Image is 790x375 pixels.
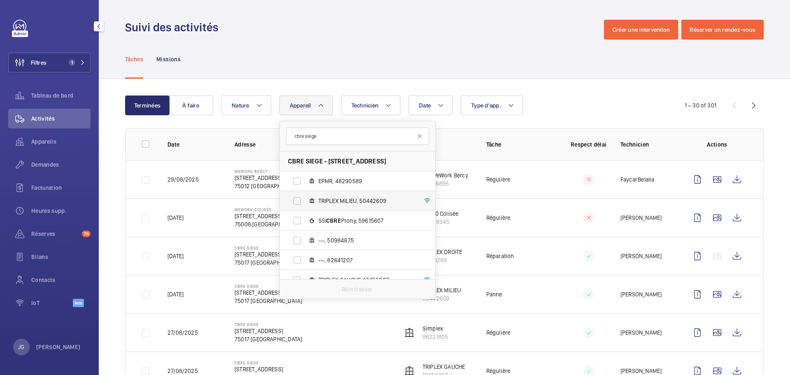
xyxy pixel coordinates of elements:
[167,290,184,298] p: [DATE]
[235,220,304,228] p: 75008 [GEOGRAPHIC_DATA]
[286,128,429,145] input: Chercher par appareil ou adresse
[31,161,91,169] span: Demandes
[235,284,302,289] p: CBRE SIEGE
[221,95,271,115] button: Nature
[404,328,414,338] img: elevator.svg
[235,140,389,149] p: Adresse
[423,171,468,179] p: SSI WeWork Bercy
[688,140,747,149] p: Actions
[486,367,511,375] p: Régulière
[486,214,511,222] p: Régulière
[31,114,91,123] span: Activités
[125,55,143,63] p: Tâches
[423,324,448,333] p: Simplex
[167,328,198,337] p: 27/08/2025
[167,367,198,375] p: 27/08/2025
[486,328,511,337] p: Régulière
[235,335,302,343] p: 75017 [GEOGRAPHIC_DATA]
[31,184,91,192] span: Facturation
[570,140,607,149] p: Respect délai
[604,20,678,40] button: Créer une intervention
[620,175,655,184] p: Faycal Belalia
[318,197,414,205] span: TRIPLEX MILIEU, 50442609
[169,95,213,115] button: À faire
[31,253,91,261] span: Bilans
[423,248,462,256] p: TRIPLEX DROITE
[156,55,181,63] p: Missions
[18,343,24,351] p: JG
[341,95,401,115] button: Technicien
[620,290,662,298] p: [PERSON_NAME]
[235,365,302,373] p: [STREET_ADDRESS]
[235,259,302,267] p: 75017 [GEOGRAPHIC_DATA]
[36,343,81,351] p: [PERSON_NAME]
[423,210,459,218] p: SSI 40 Colisée
[167,175,199,184] p: 29/08/2025
[235,182,302,190] p: 75012 [GEOGRAPHIC_DATA]
[235,250,302,259] p: [STREET_ADDRESS]
[318,217,414,225] span: SSI Prony, 59615607
[235,174,302,182] p: [STREET_ADDRESS]
[235,169,302,174] p: WeWork Bercy
[620,367,662,375] p: [PERSON_NAME]
[31,299,73,307] span: IoT
[31,137,91,146] span: Appareils
[318,276,414,284] span: TRIPLEX GAUCHE, 13455067
[167,252,184,260] p: [DATE]
[486,290,502,298] p: Panne
[235,245,302,250] p: CBRE SIEGE
[235,207,304,212] p: WeWork Colisée
[423,294,461,303] p: 50442609
[167,214,184,222] p: [DATE]
[318,256,414,264] span: ---, 82641207
[318,177,414,185] span: EPMR, 48290589
[232,102,249,109] span: Nature
[31,207,91,215] span: Heures supp.
[279,95,333,115] button: Appareil
[342,285,372,293] p: Réinitialiser
[69,59,75,66] span: 1
[402,140,473,149] p: Appareil
[31,230,79,238] span: Réserves
[419,102,431,109] span: Date
[685,101,716,109] div: 1 – 30 of 301
[31,58,46,67] span: Filtres
[290,102,311,109] span: Appareil
[471,102,501,109] span: Type d'app.
[620,140,674,149] p: Technicien
[423,286,461,294] p: TRIPLEX MILIEU
[351,102,379,109] span: Technicien
[423,256,462,264] p: 51108289
[620,328,662,337] p: [PERSON_NAME]
[73,299,84,307] span: Beta
[461,95,523,115] button: Type d'app.
[423,333,448,341] p: 96221805
[486,175,511,184] p: Régulière
[326,217,341,224] span: CBRE
[409,95,453,115] button: Date
[31,91,91,100] span: Tableau de bord
[235,289,302,297] p: [STREET_ADDRESS]
[620,252,662,260] p: [PERSON_NAME]
[423,179,468,188] p: 89376895
[423,363,465,371] p: TRIPLEX GAUCHE
[486,252,514,260] p: Réparation
[82,231,91,237] span: 78
[125,20,223,35] h1: Suivi des activités
[8,53,91,72] button: Filtres1
[167,140,221,149] p: Date
[486,140,557,149] p: Tâche
[31,276,91,284] span: Contacts
[318,236,414,245] span: ---, 50984875
[288,157,386,165] span: CBRE SIEGE - [STREET_ADDRESS]
[125,95,170,115] button: Terminées
[423,218,459,226] p: 22858345
[235,322,302,327] p: CBRE SIEGE
[681,20,764,40] button: Réserver un rendez-vous
[235,327,302,335] p: [STREET_ADDRESS]
[235,212,304,220] p: [STREET_ADDRESS]
[235,297,302,305] p: 75017 [GEOGRAPHIC_DATA]
[235,360,302,365] p: CBRE SIEGE
[620,214,662,222] p: [PERSON_NAME]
